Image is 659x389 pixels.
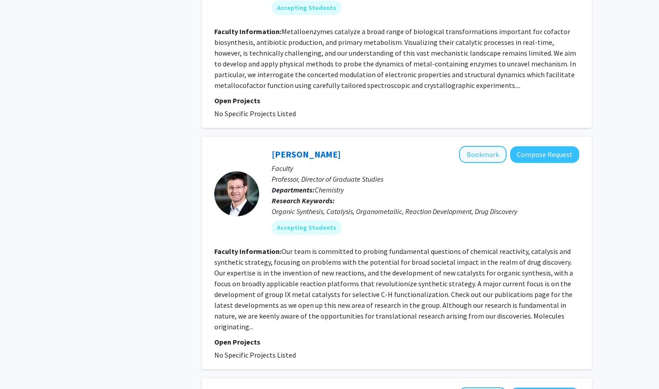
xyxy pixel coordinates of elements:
span: Chemistry [315,185,344,194]
mat-chip: Accepting Students [272,220,342,235]
p: Open Projects [214,95,579,106]
mat-chip: Accepting Students [272,0,342,15]
b: Departments: [272,185,315,194]
span: No Specific Projects Listed [214,109,296,118]
span: No Specific Projects Listed [214,350,296,359]
button: Compose Request to Simon Blakey [510,146,579,163]
fg-read-more: Metalloenzymes catalyze a broad range of biological transformations important for cofactor biosyn... [214,27,576,90]
b: Research Keywords: [272,196,335,205]
p: Faculty [272,163,579,174]
iframe: Chat [7,349,38,382]
fg-read-more: Our team is committed to probing fundamental questions of chemical reactivity, catalysis and synt... [214,247,573,331]
p: Open Projects [214,337,579,347]
a: [PERSON_NAME] [272,149,341,160]
b: Faculty Information: [214,247,282,256]
div: Organic Synthesis, Catalysis, Organometallic, Reaction Development, Drug Discovery [272,206,579,217]
button: Add Simon Blakey to Bookmarks [459,146,507,163]
b: Faculty Information: [214,27,282,36]
p: Professor, Director of Graduate Studies [272,174,579,184]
